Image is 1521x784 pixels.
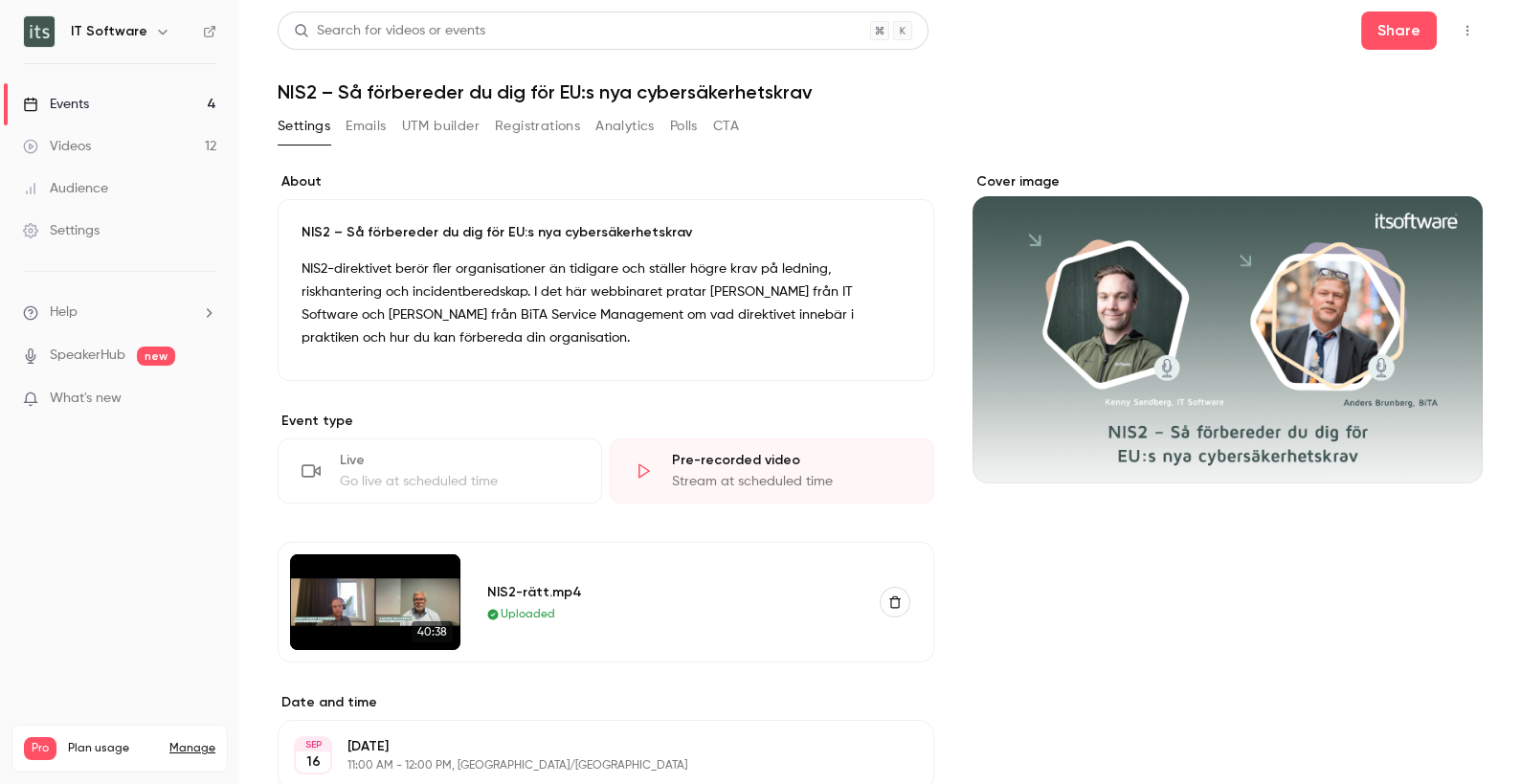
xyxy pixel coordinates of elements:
label: Cover image [973,172,1483,191]
div: Events [23,95,89,114]
button: Share [1361,11,1437,50]
div: Stream at scheduled time [672,472,910,491]
span: Uploaded [501,606,555,623]
span: 40:38 [412,621,453,642]
p: [DATE] [347,737,833,756]
button: UTM builder [402,111,480,142]
h1: NIS2 – Så förbereder du dig för EU:s nya cybersäkerhetskrav [278,80,1483,103]
button: CTA [713,111,739,142]
label: Date and time [278,693,934,712]
div: Pre-recorded video [672,451,910,470]
p: NIS2-direktivet berör fler organisationer än tidigare och ställer högre krav på ledning, riskhant... [302,258,910,349]
button: Registrations [495,111,580,142]
div: Go live at scheduled time [340,472,578,491]
span: What's new [50,389,122,409]
div: Settings [23,221,100,240]
div: LiveGo live at scheduled time [278,438,602,504]
p: 11:00 AM - 12:00 PM, [GEOGRAPHIC_DATA]/[GEOGRAPHIC_DATA] [347,758,833,773]
button: Analytics [595,111,655,142]
span: new [137,347,175,366]
a: SpeakerHub [50,346,125,366]
iframe: Noticeable Trigger [193,391,216,408]
div: SEP [296,738,330,751]
img: IT Software [24,16,55,47]
button: Settings [278,111,330,142]
div: Videos [23,137,91,156]
li: help-dropdown-opener [23,302,216,323]
div: Pre-recorded videoStream at scheduled time [610,438,934,504]
span: Help [50,302,78,323]
button: Emails [346,111,386,142]
button: Polls [670,111,698,142]
div: Live [340,451,578,470]
p: 16 [306,752,321,772]
div: Search for videos or events [294,21,485,41]
p: Event type [278,412,934,431]
p: NIS2 – Så förbereder du dig för EU:s nya cybersäkerhetskrav [302,223,910,242]
span: Pro [24,737,56,760]
a: Manage [169,741,215,756]
label: About [278,172,934,191]
span: Plan usage [68,741,158,756]
div: NIS2-rätt.mp4 [487,582,857,602]
h6: IT Software [71,22,147,41]
section: Cover image [973,172,1483,483]
div: Audience [23,179,108,198]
